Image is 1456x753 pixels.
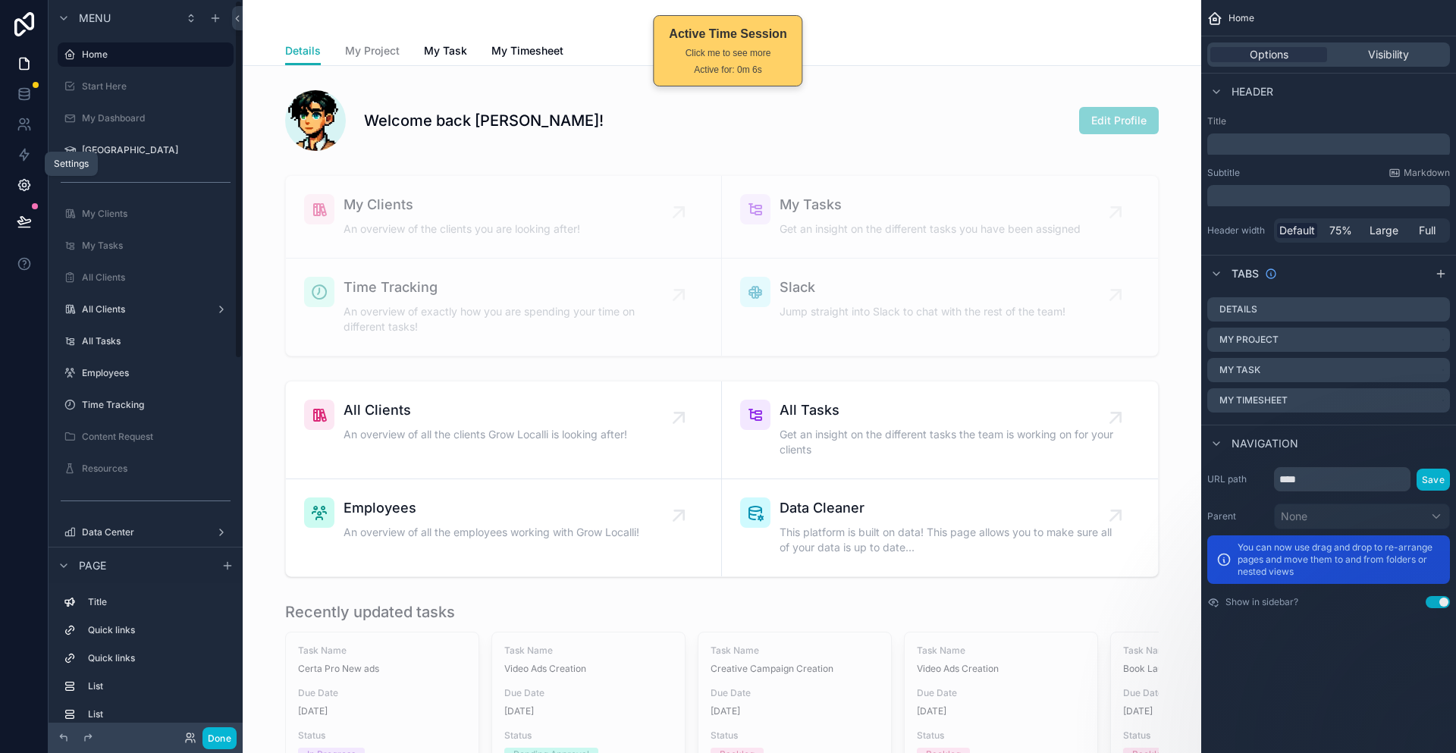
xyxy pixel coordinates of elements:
[1281,509,1307,524] span: None
[82,526,209,538] label: Data Center
[82,463,231,475] label: Resources
[58,138,234,162] a: [GEOGRAPHIC_DATA]
[1329,223,1352,238] span: 75%
[88,624,227,636] label: Quick links
[49,583,243,723] div: scrollable content
[491,37,563,67] a: My Timesheet
[58,393,234,417] a: Time Tracking
[1238,541,1441,578] p: You can now use drag and drop to re-arrange pages and move them to and from folders or nested views
[58,265,234,290] a: All Clients
[1219,303,1257,315] label: Details
[1219,364,1260,376] label: My Task
[58,202,234,226] a: My Clients
[58,329,234,353] a: All Tasks
[1207,473,1268,485] label: URL path
[1232,436,1298,451] span: Navigation
[1219,394,1288,406] label: My Timesheet
[1370,223,1398,238] span: Large
[1207,224,1268,237] label: Header width
[285,37,321,66] a: Details
[58,74,234,99] a: Start Here
[345,43,400,58] span: My Project
[79,11,111,26] span: Menu
[424,37,467,67] a: My Task
[82,431,231,443] label: Content Request
[88,652,227,664] label: Quick links
[1207,185,1450,206] div: scrollable content
[669,63,786,77] div: Active for: 0m 6s
[82,144,231,156] label: [GEOGRAPHIC_DATA]
[58,457,234,481] a: Resources
[1232,84,1273,99] span: Header
[202,727,237,749] button: Done
[88,708,227,720] label: List
[82,208,231,220] label: My Clients
[285,43,321,58] span: Details
[669,46,786,60] div: Click me to see more
[82,271,231,284] label: All Clients
[58,520,234,544] a: Data Center
[88,596,227,608] label: Title
[1417,469,1450,491] button: Save
[58,425,234,449] a: Content Request
[82,303,209,315] label: All Clients
[1219,334,1279,346] label: My Project
[491,43,563,58] span: My Timesheet
[1250,47,1288,62] span: Options
[1232,266,1259,281] span: Tabs
[82,112,231,124] label: My Dashboard
[82,49,224,61] label: Home
[345,37,400,67] a: My Project
[79,558,106,573] span: Page
[1228,12,1254,24] span: Home
[1207,510,1268,522] label: Parent
[424,43,467,58] span: My Task
[1389,167,1450,179] a: Markdown
[82,367,231,379] label: Employees
[1419,223,1436,238] span: Full
[82,399,231,411] label: Time Tracking
[58,42,234,67] a: Home
[1207,133,1450,155] div: scrollable content
[82,240,231,252] label: My Tasks
[1207,167,1240,179] label: Subtitle
[1368,47,1409,62] span: Visibility
[1279,223,1315,238] span: Default
[58,361,234,385] a: Employees
[88,680,227,692] label: List
[1225,596,1298,608] label: Show in sidebar?
[1404,167,1450,179] span: Markdown
[1207,115,1450,127] label: Title
[58,106,234,130] a: My Dashboard
[669,25,786,43] div: Active Time Session
[82,80,231,93] label: Start Here
[1274,504,1450,529] button: None
[54,158,89,170] div: Settings
[58,234,234,258] a: My Tasks
[58,297,234,322] a: All Clients
[1153,639,1456,745] iframe: Intercom notifications message
[82,335,231,347] label: All Tasks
